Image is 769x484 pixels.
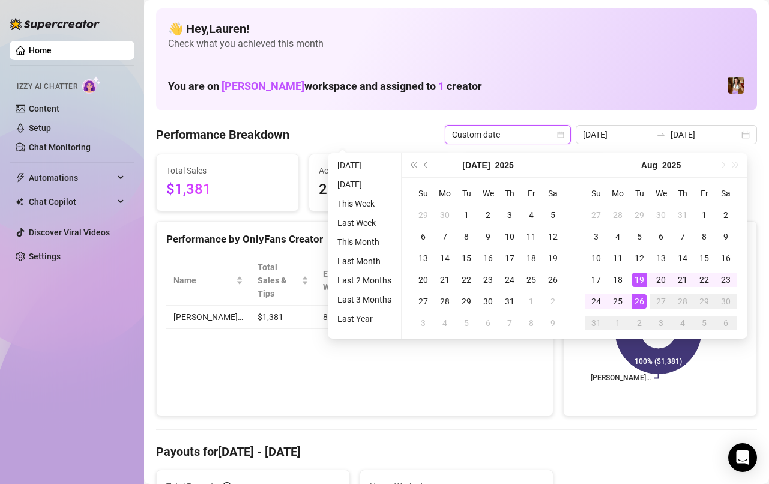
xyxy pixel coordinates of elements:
td: 2025-07-31 [499,291,520,312]
li: This Week [333,196,396,211]
li: Last 3 Months [333,292,396,307]
div: 7 [502,316,517,330]
span: thunderbolt [16,173,25,183]
td: 2025-08-11 [607,247,629,269]
td: 2025-08-08 [693,226,715,247]
div: 17 [589,273,603,287]
div: 25 [524,273,538,287]
div: 11 [611,251,625,265]
td: 2025-08-31 [585,312,607,334]
div: 25 [611,294,625,309]
td: 2025-08-02 [715,204,737,226]
td: 2025-08-01 [520,291,542,312]
th: Tu [456,183,477,204]
td: 2025-08-25 [607,291,629,312]
td: 2025-09-05 [693,312,715,334]
td: 2025-08-28 [672,291,693,312]
td: 2025-08-06 [477,312,499,334]
div: 4 [438,316,452,330]
td: 2025-08-04 [607,226,629,247]
td: 2025-07-21 [434,269,456,291]
div: Est. Hours Worked [323,267,369,294]
td: 2025-07-28 [434,291,456,312]
td: 2025-07-13 [412,247,434,269]
td: 2025-08-08 [520,312,542,334]
div: 27 [654,294,668,309]
td: 2025-09-04 [672,312,693,334]
span: Automations [29,168,114,187]
td: 87.0 h [316,306,385,329]
div: 4 [675,316,690,330]
div: 6 [654,229,668,244]
span: 1 [438,80,444,92]
td: 2025-07-02 [477,204,499,226]
th: Th [499,183,520,204]
a: Chat Monitoring [29,142,91,152]
div: 14 [438,251,452,265]
div: 28 [438,294,452,309]
div: 29 [697,294,711,309]
div: 8 [697,229,711,244]
div: 26 [632,294,647,309]
td: 2025-07-03 [499,204,520,226]
span: calendar [557,131,564,138]
td: 2025-07-16 [477,247,499,269]
button: Choose a year [662,153,681,177]
div: Open Intercom Messenger [728,443,757,472]
div: 19 [546,251,560,265]
td: 2025-08-26 [629,291,650,312]
td: 2025-07-27 [412,291,434,312]
div: 13 [416,251,430,265]
td: $1,381 [250,306,316,329]
span: Chat Copilot [29,192,114,211]
div: 29 [459,294,474,309]
div: 30 [719,294,733,309]
td: 2025-07-22 [456,269,477,291]
div: 27 [416,294,430,309]
div: 9 [719,229,733,244]
div: 8 [459,229,474,244]
th: Total Sales & Tips [250,256,316,306]
div: 9 [546,316,560,330]
td: 2025-07-27 [585,204,607,226]
div: 12 [546,229,560,244]
span: [PERSON_NAME] [222,80,304,92]
div: 30 [481,294,495,309]
a: Setup [29,123,51,133]
td: 2025-08-20 [650,269,672,291]
td: 2025-09-03 [650,312,672,334]
div: 6 [481,316,495,330]
th: Name [166,256,250,306]
td: 2025-07-08 [456,226,477,247]
div: 7 [438,229,452,244]
div: 5 [697,316,711,330]
div: 21 [675,273,690,287]
td: 2025-08-29 [693,291,715,312]
td: 2025-07-12 [542,226,564,247]
td: 2025-07-06 [412,226,434,247]
div: 19 [632,273,647,287]
span: swap-right [656,130,666,139]
li: Last 2 Months [333,273,396,288]
div: 5 [459,316,474,330]
a: Settings [29,252,61,261]
button: Previous month (PageUp) [420,153,433,177]
th: Sa [542,183,564,204]
td: 2025-07-24 [499,269,520,291]
span: Active Chats [319,164,441,177]
div: 6 [719,316,733,330]
td: 2025-06-29 [412,204,434,226]
td: 2025-08-15 [693,247,715,269]
span: Izzy AI Chatter [17,81,77,92]
div: 3 [654,316,668,330]
div: 27 [589,208,603,222]
th: Th [672,183,693,204]
td: 2025-07-10 [499,226,520,247]
td: 2025-08-12 [629,247,650,269]
a: Content [29,104,59,113]
span: Check what you achieved this month [168,37,745,50]
div: 28 [611,208,625,222]
div: 4 [611,229,625,244]
th: We [650,183,672,204]
td: 2025-07-20 [412,269,434,291]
